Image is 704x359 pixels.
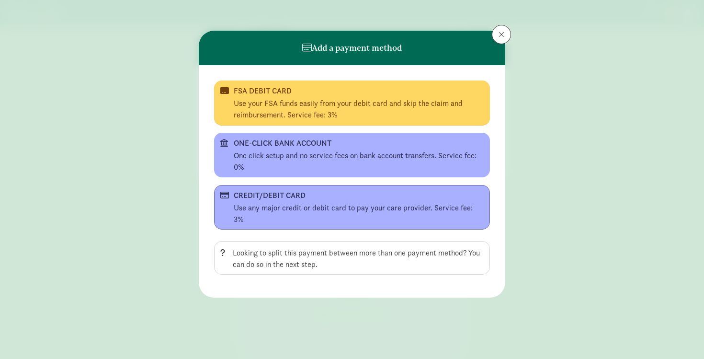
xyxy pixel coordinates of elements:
[234,202,484,225] div: Use any major credit or debit card to pay your care provider. Service fee: 3%
[234,98,484,121] div: Use your FSA funds easily from your debit card and skip the claim and reimbursement. Service fee: 3%
[234,138,468,149] div: ONE-CLICK BANK ACCOUNT
[234,150,484,173] div: One click setup and no service fees on bank account transfers. Service fee: 0%
[214,81,490,125] button: FSA DEBIT CARD Use your FSA funds easily from your debit card and skip the claim and reimbursemen...
[234,85,468,97] div: FSA DEBIT CARD
[214,185,490,230] button: CREDIT/DEBIT CARD Use any major credit or debit card to pay your care provider. Service fee: 3%
[234,190,468,201] div: CREDIT/DEBIT CARD
[233,247,484,270] div: Looking to split this payment between more than one payment method? You can do so in the next step.
[214,133,490,177] button: ONE-CLICK BANK ACCOUNT One click setup and no service fees on bank account transfers. Service fee...
[302,43,402,53] h6: Add a payment method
